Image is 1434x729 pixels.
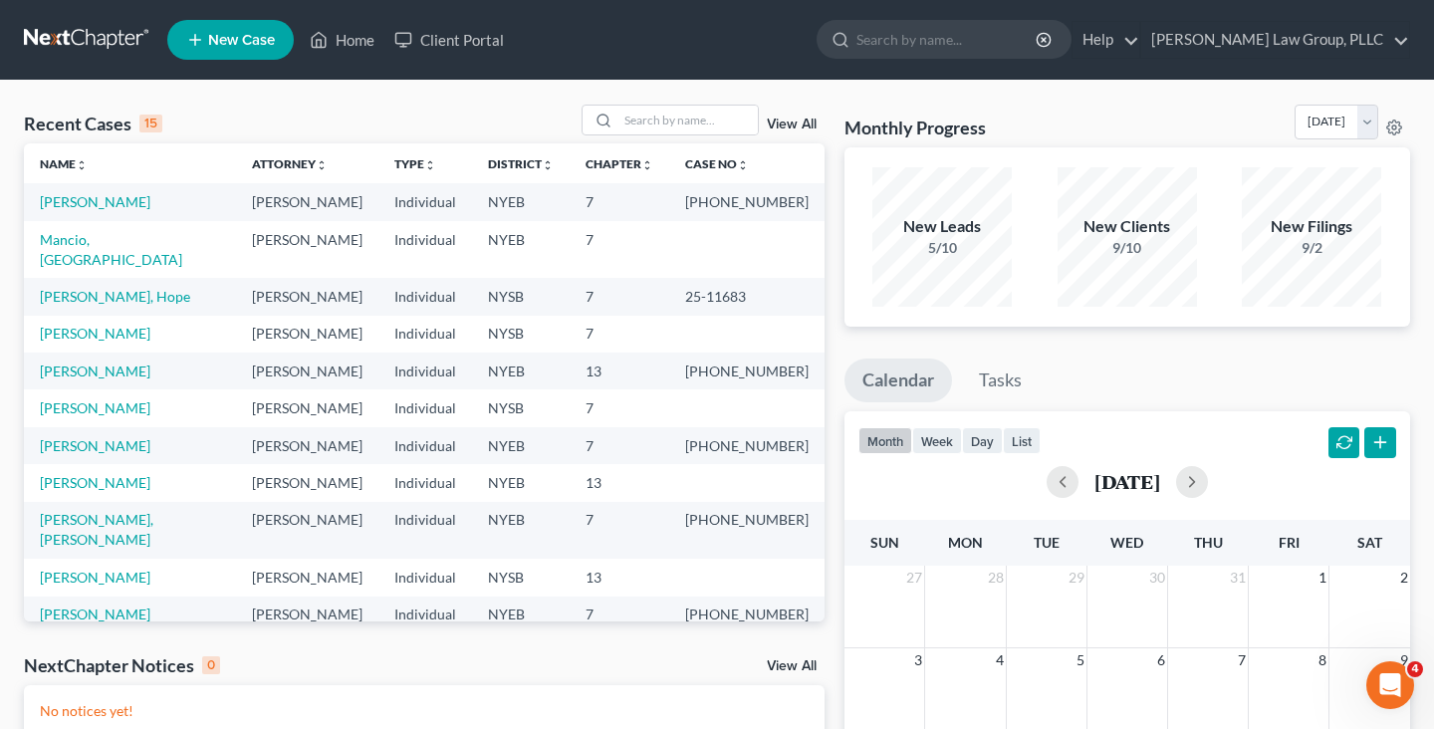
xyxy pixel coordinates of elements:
td: Individual [378,221,472,278]
h2: [DATE] [1094,471,1160,492]
td: [PHONE_NUMBER] [669,427,825,464]
td: [PHONE_NUMBER] [669,183,825,220]
button: week [912,427,962,454]
td: Individual [378,502,472,559]
td: 7 [570,221,669,278]
span: 2 [1398,566,1410,590]
span: 30 [1147,566,1167,590]
a: [PERSON_NAME] [40,437,150,454]
a: Home [300,22,384,58]
td: 25-11683 [669,278,825,315]
a: Districtunfold_more [488,156,554,171]
td: NYEB [472,353,570,389]
a: Help [1073,22,1139,58]
td: Individual [378,427,472,464]
a: Chapterunfold_more [586,156,653,171]
div: 5/10 [872,238,1012,258]
a: Typeunfold_more [394,156,436,171]
a: View All [767,659,817,673]
i: unfold_more [641,159,653,171]
a: Nameunfold_more [40,156,88,171]
span: Sun [870,534,899,551]
span: Thu [1194,534,1223,551]
button: list [1003,427,1041,454]
a: Tasks [961,359,1040,402]
td: [PHONE_NUMBER] [669,597,825,633]
span: 6 [1155,648,1167,672]
a: Calendar [844,359,952,402]
td: NYEB [472,427,570,464]
h3: Monthly Progress [844,116,986,139]
span: 28 [986,566,1006,590]
span: New Case [208,33,275,48]
i: unfold_more [542,159,554,171]
div: Recent Cases [24,112,162,135]
td: [PERSON_NAME] [236,316,378,353]
td: [PERSON_NAME] [236,427,378,464]
a: [PERSON_NAME] [40,569,150,586]
span: Tue [1034,534,1060,551]
button: day [962,427,1003,454]
input: Search by name... [618,106,758,134]
td: Individual [378,278,472,315]
td: [PHONE_NUMBER] [669,353,825,389]
td: Individual [378,389,472,426]
td: 13 [570,559,669,596]
i: unfold_more [737,159,749,171]
span: 4 [994,648,1006,672]
span: 29 [1067,566,1086,590]
td: NYSB [472,559,570,596]
td: [PERSON_NAME] [236,183,378,220]
span: 4 [1407,661,1423,677]
div: New Filings [1242,215,1381,238]
span: Fri [1279,534,1300,551]
td: [PERSON_NAME] [236,278,378,315]
td: Individual [378,597,472,633]
a: Case Nounfold_more [685,156,749,171]
a: [PERSON_NAME] [40,606,150,622]
td: [PERSON_NAME] [236,597,378,633]
td: NYSB [472,278,570,315]
a: [PERSON_NAME] [40,193,150,210]
p: No notices yet! [40,701,809,721]
span: Wed [1110,534,1143,551]
span: 8 [1316,648,1328,672]
button: month [858,427,912,454]
td: NYEB [472,221,570,278]
a: [PERSON_NAME], Hope [40,288,190,305]
td: NYSB [472,316,570,353]
a: Attorneyunfold_more [252,156,328,171]
a: Mancio, [GEOGRAPHIC_DATA] [40,231,182,268]
div: New Leads [872,215,1012,238]
td: Individual [378,464,472,501]
td: [PERSON_NAME] [236,464,378,501]
td: [PERSON_NAME] [236,559,378,596]
td: 7 [570,183,669,220]
i: unfold_more [424,159,436,171]
a: [PERSON_NAME] [40,399,150,416]
td: NYSB [472,389,570,426]
td: 7 [570,389,669,426]
a: [PERSON_NAME] [40,363,150,379]
td: 7 [570,502,669,559]
span: Sat [1357,534,1382,551]
td: 7 [570,278,669,315]
span: 9 [1398,648,1410,672]
div: 9/2 [1242,238,1381,258]
td: Individual [378,559,472,596]
i: unfold_more [76,159,88,171]
div: 15 [139,115,162,132]
td: 7 [570,597,669,633]
div: 9/10 [1058,238,1197,258]
i: unfold_more [316,159,328,171]
span: 31 [1228,566,1248,590]
span: 27 [904,566,924,590]
iframe: Intercom live chat [1366,661,1414,709]
td: 13 [570,353,669,389]
td: Individual [378,353,472,389]
td: 13 [570,464,669,501]
td: [PERSON_NAME] [236,389,378,426]
td: Individual [378,183,472,220]
a: View All [767,118,817,131]
td: 7 [570,316,669,353]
